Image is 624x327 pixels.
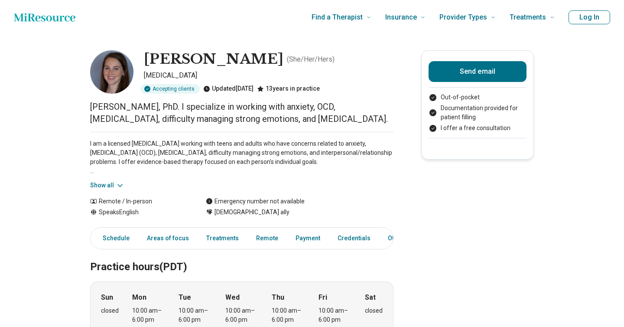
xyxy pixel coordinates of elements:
[144,70,393,81] p: [MEDICAL_DATA]
[101,292,113,303] strong: Sun
[101,306,119,315] div: closed
[385,11,417,23] span: Insurance
[92,229,135,247] a: Schedule
[251,229,283,247] a: Remote
[225,306,259,324] div: 10:00 am – 6:00 pm
[132,306,166,324] div: 10:00 am – 6:00 pm
[142,229,194,247] a: Areas of focus
[569,10,610,24] button: Log In
[90,239,393,275] h2: Practice hours (PDT)
[90,197,188,206] div: Remote / In-person
[90,101,393,125] p: [PERSON_NAME], PhD. I specialize in working with anxiety, OCD, [MEDICAL_DATA], difficulty managin...
[90,208,188,217] div: Speaks English
[206,197,305,206] div: Emergency number not available
[429,61,526,82] button: Send email
[429,93,526,133] ul: Payment options
[365,306,383,315] div: closed
[179,292,191,303] strong: Tue
[90,139,393,176] p: I am a licensed [MEDICAL_DATA] working with teens and adults who have concerns related to anxiety...
[201,229,244,247] a: Treatments
[383,229,414,247] a: Other
[429,124,526,133] li: I offer a free consultation
[179,306,212,324] div: 10:00 am – 6:00 pm
[140,84,200,94] div: Accepting clients
[272,306,305,324] div: 10:00 am – 6:00 pm
[214,208,289,217] span: [DEMOGRAPHIC_DATA] ally
[132,292,146,303] strong: Mon
[90,50,133,94] img: Stephanie Robinson, Psychologist
[272,292,284,303] strong: Thu
[439,11,487,23] span: Provider Types
[429,104,526,122] li: Documentation provided for patient filling
[90,181,124,190] button: Show all
[312,11,363,23] span: Find a Therapist
[332,229,376,247] a: Credentials
[203,84,253,94] div: Updated [DATE]
[318,306,352,324] div: 10:00 am – 6:00 pm
[429,93,526,102] li: Out-of-pocket
[365,292,376,303] strong: Sat
[510,11,546,23] span: Treatments
[257,84,320,94] div: 13 years in practice
[290,229,325,247] a: Payment
[287,54,335,65] p: ( She/Her/Hers )
[14,9,75,26] a: Home page
[144,50,283,69] h1: [PERSON_NAME]
[225,292,240,303] strong: Wed
[318,292,327,303] strong: Fri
